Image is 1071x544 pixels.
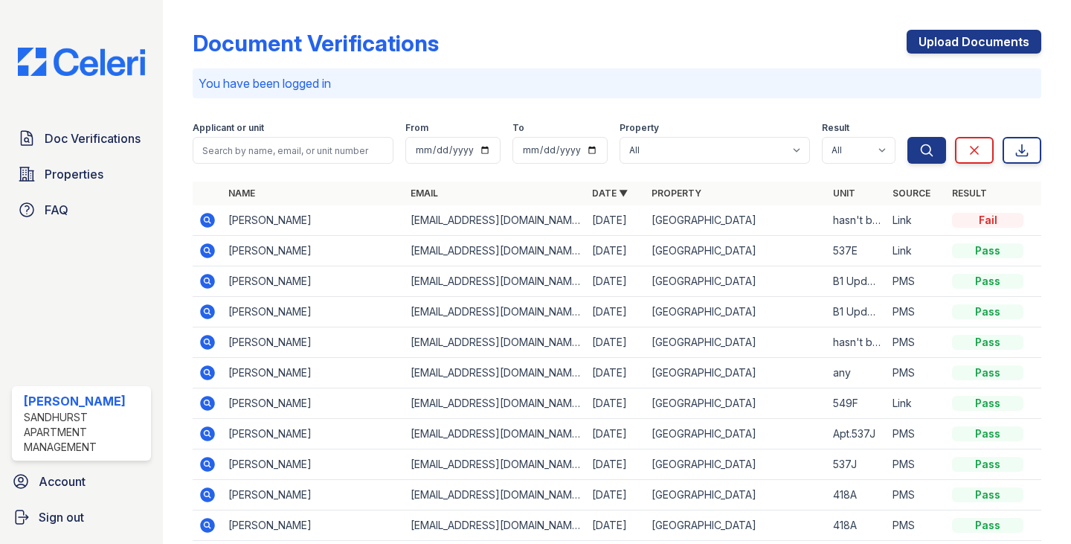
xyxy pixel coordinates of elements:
td: [GEOGRAPHIC_DATA] [646,449,827,480]
a: Date ▼ [592,188,628,199]
td: [DATE] [586,358,646,388]
img: CE_Logo_Blue-a8612792a0a2168367f1c8372b55b34899dd931a85d93a1a3d3e32e68fde9ad4.png [6,48,157,76]
div: Document Verifications [193,30,439,57]
label: Applicant or unit [193,122,264,134]
td: [PERSON_NAME] [222,480,404,511]
td: B1 Updated [827,266,887,297]
td: [DATE] [586,388,646,419]
td: [PERSON_NAME] [222,449,404,480]
td: [GEOGRAPHIC_DATA] [646,388,827,419]
td: [EMAIL_ADDRESS][DOMAIN_NAME] [405,449,586,480]
td: [PERSON_NAME] [222,419,404,449]
a: FAQ [12,195,151,225]
td: [EMAIL_ADDRESS][DOMAIN_NAME] [405,388,586,419]
a: Result [952,188,987,199]
td: 549F [827,388,887,419]
span: Sign out [39,508,84,526]
td: [EMAIL_ADDRESS][DOMAIN_NAME] [405,297,586,327]
input: Search by name, email, or unit number [193,137,393,164]
div: Pass [952,335,1023,350]
a: Doc Verifications [12,124,151,153]
td: [PERSON_NAME] [222,205,404,236]
td: [GEOGRAPHIC_DATA] [646,511,827,541]
td: [PERSON_NAME] [222,266,404,297]
td: [GEOGRAPHIC_DATA] [646,205,827,236]
td: [DATE] [586,511,646,541]
span: Account [39,473,86,490]
div: Sandhurst Apartment Management [24,410,145,455]
td: B1 Updated [827,297,887,327]
td: [GEOGRAPHIC_DATA] [646,236,827,266]
td: [DATE] [586,419,646,449]
td: [EMAIL_ADDRESS][DOMAIN_NAME] [405,266,586,297]
a: Name [228,188,255,199]
td: [EMAIL_ADDRESS][DOMAIN_NAME] [405,480,586,511]
td: Link [887,205,946,236]
td: [PERSON_NAME] [222,358,404,388]
td: 418A [827,480,887,511]
a: Unit [833,188,855,199]
label: From [405,122,428,134]
a: Properties [12,159,151,189]
td: [DATE] [586,205,646,236]
td: [GEOGRAPHIC_DATA] [646,327,827,358]
td: [PERSON_NAME] [222,327,404,358]
td: hasn't been assigned [827,327,887,358]
td: 537E [827,236,887,266]
div: Pass [952,487,1023,502]
td: hasn't been assigned [827,205,887,236]
a: Account [6,467,157,496]
td: PMS [887,358,946,388]
div: Pass [952,304,1023,319]
td: 537J [827,449,887,480]
span: Properties [45,165,103,183]
a: Sign out [6,502,157,532]
td: [DATE] [586,297,646,327]
td: PMS [887,266,946,297]
div: Pass [952,396,1023,411]
td: [PERSON_NAME] [222,511,404,541]
td: [GEOGRAPHIC_DATA] [646,419,827,449]
div: Fail [952,213,1023,228]
td: 418A [827,511,887,541]
div: Pass [952,457,1023,472]
div: [PERSON_NAME] [24,392,145,410]
td: [GEOGRAPHIC_DATA] [646,480,827,511]
td: [EMAIL_ADDRESS][DOMAIN_NAME] [405,358,586,388]
td: [EMAIL_ADDRESS][DOMAIN_NAME] [405,205,586,236]
td: [DATE] [586,236,646,266]
td: any [827,358,887,388]
td: [GEOGRAPHIC_DATA] [646,297,827,327]
div: Pass [952,243,1023,258]
label: Property [620,122,659,134]
td: [EMAIL_ADDRESS][DOMAIN_NAME] [405,236,586,266]
td: [DATE] [586,449,646,480]
a: Property [652,188,701,199]
td: [DATE] [586,480,646,511]
td: PMS [887,511,946,541]
td: [GEOGRAPHIC_DATA] [646,358,827,388]
td: PMS [887,327,946,358]
td: PMS [887,449,946,480]
td: Link [887,388,946,419]
td: PMS [887,297,946,327]
label: To [512,122,524,134]
a: Upload Documents [907,30,1041,54]
div: Pass [952,518,1023,533]
td: [PERSON_NAME] [222,297,404,327]
td: [EMAIL_ADDRESS][DOMAIN_NAME] [405,511,586,541]
label: Result [822,122,849,134]
td: [PERSON_NAME] [222,388,404,419]
td: [GEOGRAPHIC_DATA] [646,266,827,297]
div: Pass [952,274,1023,289]
td: [DATE] [586,327,646,358]
td: PMS [887,480,946,511]
a: Source [892,188,930,199]
span: FAQ [45,201,68,219]
span: Doc Verifications [45,129,141,147]
div: Pass [952,426,1023,441]
td: Link [887,236,946,266]
td: Apt.537J [827,419,887,449]
td: [DATE] [586,266,646,297]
